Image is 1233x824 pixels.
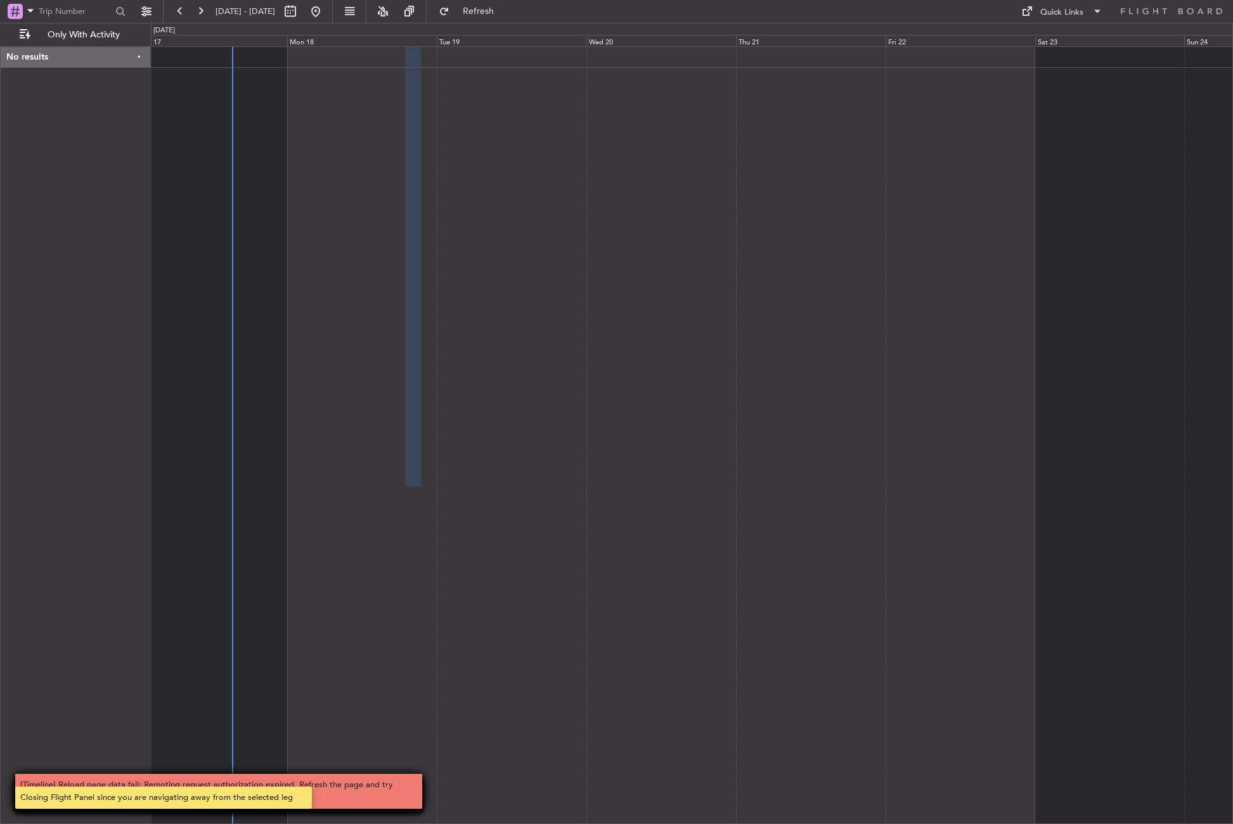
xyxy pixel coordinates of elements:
[138,35,287,46] div: Sun 17
[39,2,112,21] input: Trip Number
[1035,35,1185,46] div: Sat 23
[586,35,736,46] div: Wed 20
[736,35,886,46] div: Thu 21
[20,792,293,804] div: Closing Flight Panel since you are navigating away from the selected leg
[33,30,134,39] span: Only With Activity
[216,6,275,17] span: [DATE] - [DATE]
[14,25,138,45] button: Only With Activity
[886,35,1035,46] div: Fri 22
[437,35,586,46] div: Tue 19
[153,25,175,36] div: [DATE]
[287,35,437,46] div: Mon 18
[433,1,509,22] button: Refresh
[452,7,505,16] span: Refresh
